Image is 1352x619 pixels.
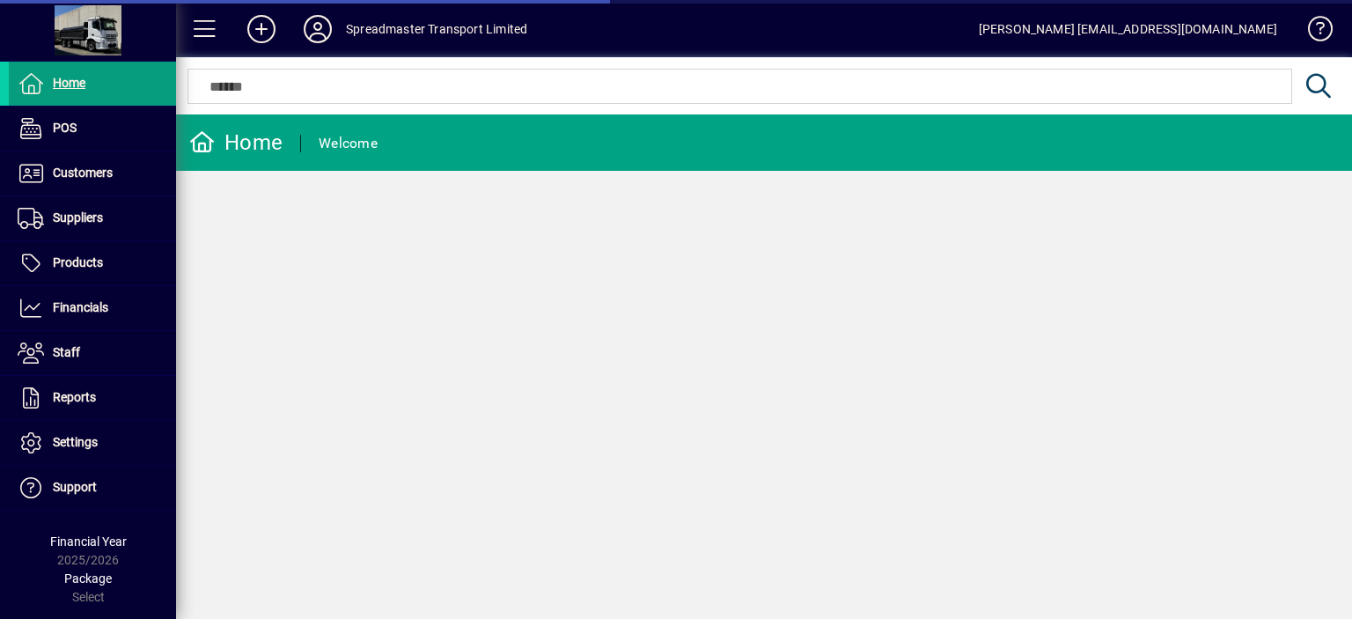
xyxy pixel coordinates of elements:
[9,466,176,510] a: Support
[50,534,127,549] span: Financial Year
[9,241,176,285] a: Products
[9,107,176,151] a: POS
[53,345,80,359] span: Staff
[9,151,176,195] a: Customers
[53,390,96,404] span: Reports
[53,76,85,90] span: Home
[64,571,112,586] span: Package
[53,210,103,225] span: Suppliers
[189,129,283,157] div: Home
[346,15,527,43] div: Spreadmaster Transport Limited
[53,166,113,180] span: Customers
[53,121,77,135] span: POS
[9,421,176,465] a: Settings
[9,331,176,375] a: Staff
[9,286,176,330] a: Financials
[979,15,1277,43] div: [PERSON_NAME] [EMAIL_ADDRESS][DOMAIN_NAME]
[290,13,346,45] button: Profile
[9,196,176,240] a: Suppliers
[233,13,290,45] button: Add
[9,376,176,420] a: Reports
[319,129,378,158] div: Welcome
[53,300,108,314] span: Financials
[1295,4,1330,61] a: Knowledge Base
[53,435,98,449] span: Settings
[53,255,103,269] span: Products
[53,480,97,494] span: Support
